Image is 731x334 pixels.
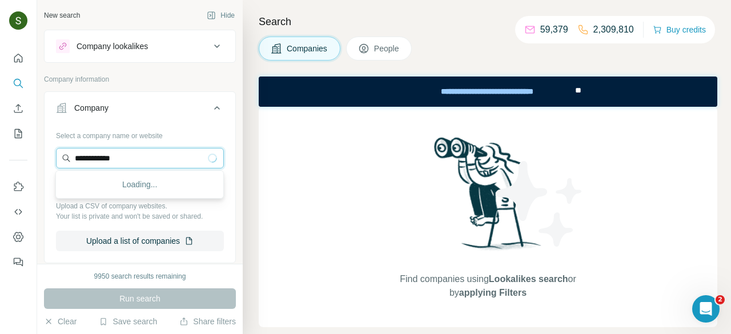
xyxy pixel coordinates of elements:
span: applying Filters [459,288,527,297]
button: Hide [199,7,243,24]
p: Upload a CSV of company websites. [56,201,224,211]
button: Use Surfe on LinkedIn [9,176,27,197]
div: New search [44,10,80,21]
span: Find companies using or by [396,272,579,300]
div: Company [74,102,109,114]
span: Companies [287,43,328,54]
span: People [374,43,400,54]
button: Feedback [9,252,27,272]
p: 59,379 [540,23,568,37]
img: Avatar [9,11,27,30]
button: My lists [9,123,27,144]
iframe: Intercom live chat [692,295,720,323]
p: 2,309,810 [593,23,634,37]
button: Dashboard [9,227,27,247]
p: Your list is private and won't be saved or shared. [56,211,224,222]
button: Search [9,73,27,94]
button: Upload a list of companies [56,231,224,251]
div: Loading... [58,173,221,196]
button: Quick start [9,48,27,69]
h4: Search [259,14,717,30]
button: Company lookalikes [45,33,235,60]
button: Buy credits [653,22,706,38]
span: Lookalikes search [489,274,568,284]
button: Company [45,94,235,126]
button: Save search [99,316,157,327]
div: 9950 search results remaining [94,271,186,281]
button: Use Surfe API [9,202,27,222]
div: Select a company name or website [56,126,224,141]
img: Surfe Illustration - Woman searching with binoculars [429,134,548,261]
iframe: Banner [259,77,717,107]
span: 2 [716,295,725,304]
button: Share filters [179,316,236,327]
button: Clear [44,316,77,327]
img: Surfe Illustration - Stars [488,152,591,255]
div: Company lookalikes [77,41,148,52]
p: Company information [44,74,236,84]
button: Enrich CSV [9,98,27,119]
